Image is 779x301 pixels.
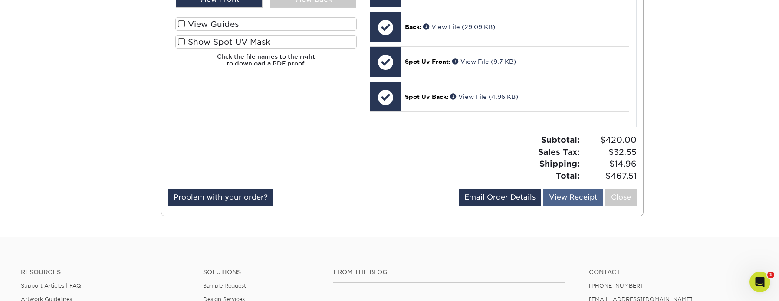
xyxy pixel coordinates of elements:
a: [PHONE_NUMBER] [589,282,643,289]
span: Spot Uv Back: [405,93,448,100]
label: View Guides [175,17,357,31]
a: Support Articles | FAQ [21,282,81,289]
span: $420.00 [582,134,637,146]
strong: Subtotal: [541,135,580,144]
h4: Resources [21,268,190,276]
a: View File (29.09 KB) [423,23,495,30]
h4: From the Blog [333,268,565,276]
a: View File (4.96 KB) [450,93,518,100]
strong: Total: [556,171,580,180]
iframe: Intercom live chat [749,272,770,292]
a: Close [605,189,637,206]
a: Email Order Details [459,189,541,206]
span: $32.55 [582,146,637,158]
strong: Shipping: [539,159,580,168]
span: $467.51 [582,170,637,182]
span: 1 [767,272,774,278]
label: Show Spot UV Mask [175,35,357,49]
a: Problem with your order? [168,189,273,206]
span: Spot Uv Front: [405,58,450,65]
a: Contact [589,268,758,276]
h6: Click the file names to the right to download a PDF proof. [175,53,357,74]
a: Sample Request [203,282,246,289]
span: Back: [405,23,421,30]
a: View File (9.7 KB) [452,58,516,65]
a: View Receipt [543,189,603,206]
span: $14.96 [582,158,637,170]
strong: Sales Tax: [538,147,580,157]
h4: Solutions [203,268,320,276]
